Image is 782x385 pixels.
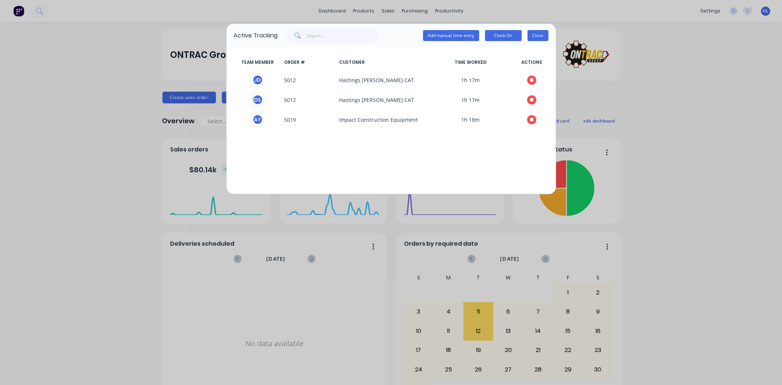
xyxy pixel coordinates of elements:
span: 1h 17m [426,74,515,85]
span: 1h 18m [426,114,515,125]
span: 5019 [282,114,337,125]
span: Hastings [PERSON_NAME] CAT [337,74,426,85]
div: A Y [252,114,263,125]
span: ORDER # [282,59,337,66]
span: 1h 17m [426,94,515,105]
input: Search... [307,28,378,43]
span: TEAM MEMBER [234,59,282,66]
span: CUSTOMER [337,59,426,66]
span: 5012 [282,94,337,105]
button: Clock On [485,30,522,41]
span: Hastings [PERSON_NAME] CAT [337,94,426,105]
span: 5012 [282,74,337,85]
button: Add manual time entry [423,30,479,41]
span: ACTIONS [515,59,548,66]
span: TIME WORKED [426,59,515,66]
button: Close [528,30,548,41]
div: J D [252,74,263,85]
div: Active Tracking [234,31,278,40]
div: D S [252,94,263,105]
span: Impact Construction Equipment [337,114,426,125]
